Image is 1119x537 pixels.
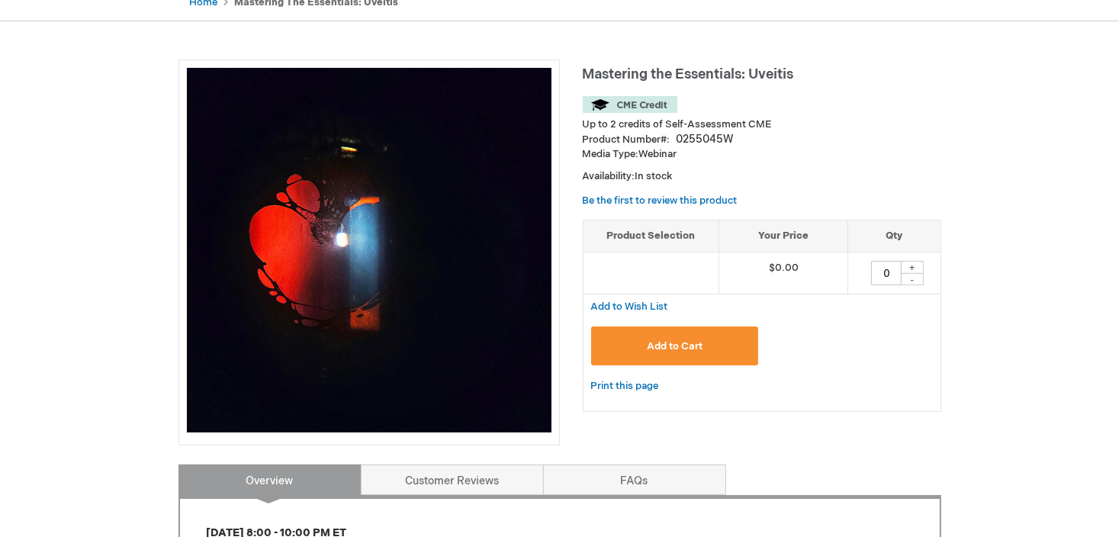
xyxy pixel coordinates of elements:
[543,465,726,495] a: FAQs
[901,261,924,274] div: +
[583,66,794,82] span: Mastering the Essentials: Uveitis
[178,465,362,495] a: Overview
[583,133,670,146] strong: Product Number
[719,220,848,252] th: Your Price
[583,169,941,184] p: Availability:
[187,68,551,432] img: Mastering the Essentials: Uveitis
[361,465,544,495] a: Customer Reviews
[848,220,941,252] th: Qty
[647,340,703,352] span: Add to Cart
[583,96,677,113] img: CME Credit
[583,147,941,162] p: Webinar
[635,170,673,182] span: In stock
[583,195,738,207] a: Be the first to review this product
[871,261,902,285] input: Qty
[677,132,734,147] div: 0255045W
[591,300,668,313] a: Add to Wish List
[583,117,941,132] li: Up to 2 credits of Self-Assessment CME
[583,148,639,160] strong: Media Type:
[719,252,848,294] td: $0.00
[584,220,719,252] th: Product Selection
[901,273,924,285] div: -
[591,326,759,365] button: Add to Cart
[591,377,659,396] a: Print this page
